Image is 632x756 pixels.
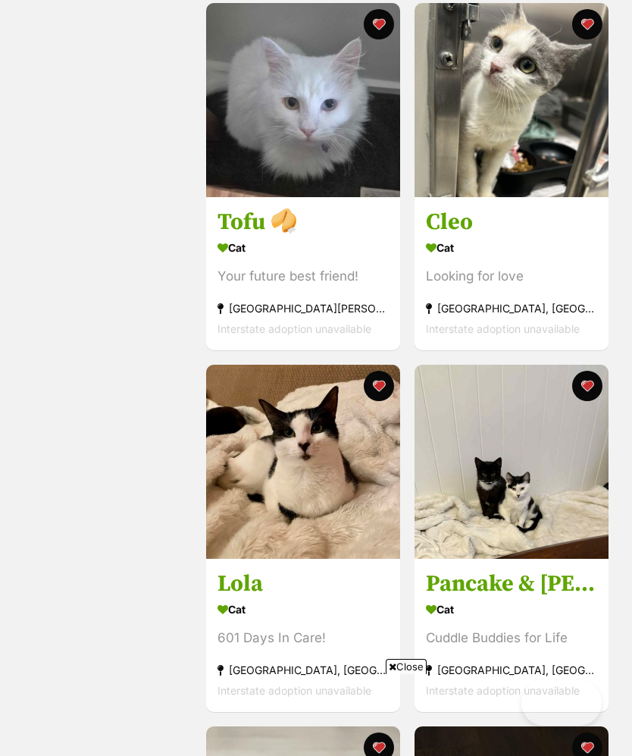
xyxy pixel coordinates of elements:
[217,628,389,648] div: 601 Days In Care!
[364,9,394,39] button: favourite
[217,322,371,335] span: Interstate adoption unavailable
[426,237,597,259] div: Cat
[206,558,400,712] a: Lola Cat 601 Days In Care! [GEOGRAPHIC_DATA], [GEOGRAPHIC_DATA] Interstate adoption unavailable f...
[415,196,609,350] a: Cleo Cat Looking for love [GEOGRAPHIC_DATA], [GEOGRAPHIC_DATA] Interstate adoption unavailable fa...
[217,660,389,680] div: [GEOGRAPHIC_DATA], [GEOGRAPHIC_DATA]
[217,298,389,318] div: [GEOGRAPHIC_DATA][PERSON_NAME][GEOGRAPHIC_DATA]
[217,266,389,287] div: Your future best friend!
[426,598,597,620] div: Cat
[426,266,597,287] div: Looking for love
[217,237,389,259] div: Cat
[206,3,400,197] img: Tofu 🥠
[426,322,580,335] span: Interstate adoption unavailable
[386,659,427,674] span: Close
[217,208,389,237] h3: Tofu 🥠
[206,196,400,350] a: Tofu 🥠 Cat Your future best friend! [GEOGRAPHIC_DATA][PERSON_NAME][GEOGRAPHIC_DATA] Interstate ad...
[426,208,597,237] h3: Cleo
[40,680,592,748] iframe: Advertisement
[415,3,609,197] img: Cleo
[415,365,609,559] img: Pancake & Henry
[571,371,602,401] button: favourite
[521,680,602,726] iframe: Help Scout Beacon - Open
[426,298,597,318] div: [GEOGRAPHIC_DATA], [GEOGRAPHIC_DATA]
[571,9,602,39] button: favourite
[364,371,394,401] button: favourite
[217,569,389,598] h3: Lola
[415,558,609,712] a: Pancake & [PERSON_NAME] Cat Cuddle Buddies for Life [GEOGRAPHIC_DATA], [GEOGRAPHIC_DATA] Intersta...
[426,660,597,680] div: [GEOGRAPHIC_DATA], [GEOGRAPHIC_DATA]
[426,569,597,598] h3: Pancake & [PERSON_NAME]
[217,598,389,620] div: Cat
[206,365,400,559] img: Lola
[426,628,597,648] div: Cuddle Buddies for Life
